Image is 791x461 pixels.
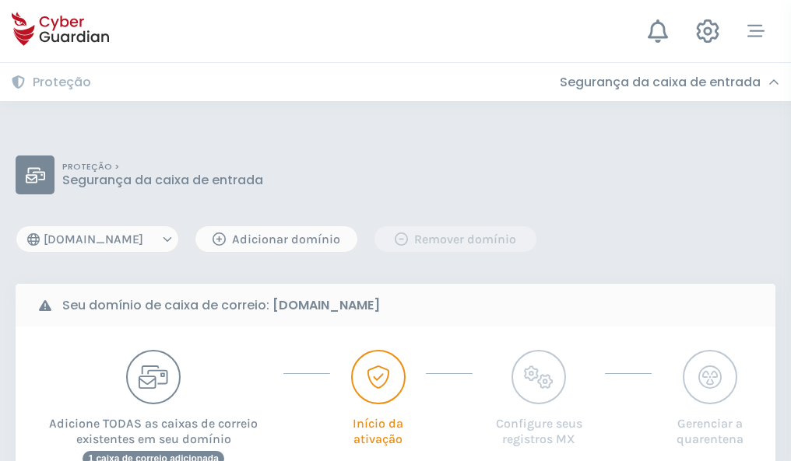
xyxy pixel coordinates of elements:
div: Adicionar domínio [207,230,346,249]
button: Gerenciar a quarentena [667,350,752,447]
p: Adicione TODAS as caixas de correio existentes em seu domínio [39,404,268,447]
button: Remover domínio [374,225,537,253]
p: Configure seus registros MX [488,404,590,447]
p: Início da ativação [346,404,410,447]
p: PROTEÇÃO > [62,162,263,173]
h3: Segurança da caixa de entrada [560,75,761,90]
button: Configure seus registros MX [488,350,590,447]
button: Adicionar domínio [195,225,358,253]
h3: Proteção [33,75,91,90]
p: Gerenciar a quarentena [667,404,752,447]
strong: [DOMAIN_NAME] [272,296,380,314]
button: Início da ativação [346,350,410,447]
div: Remover domínio [386,230,525,249]
b: Seu domínio de caixa de correio: [62,296,380,315]
div: Segurança da caixa de entrada [560,75,779,90]
p: Segurança da caixa de entrada [62,173,263,188]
